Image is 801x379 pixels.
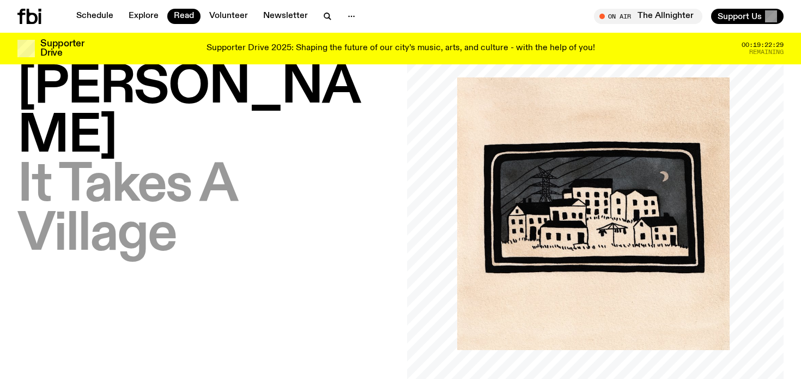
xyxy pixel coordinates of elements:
[40,39,84,58] h3: Supporter Drive
[207,44,595,53] p: Supporter Drive 2025: Shaping the future of our city’s music, arts, and culture - with the help o...
[594,9,702,24] button: On AirThe Allnighter
[742,42,784,48] span: 00:19:22:29
[718,11,762,21] span: Support Us
[17,159,235,262] span: It Takes A Village
[749,49,784,55] span: Remaining
[257,9,314,24] a: Newsletter
[203,9,254,24] a: Volunteer
[70,9,120,24] a: Schedule
[711,9,784,24] button: Support Us
[17,61,360,164] span: [PERSON_NAME]
[457,77,730,350] img: A black and white drawing of a cluster of houses against a night sky on a cream background
[167,9,201,24] a: Read
[122,9,165,24] a: Explore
